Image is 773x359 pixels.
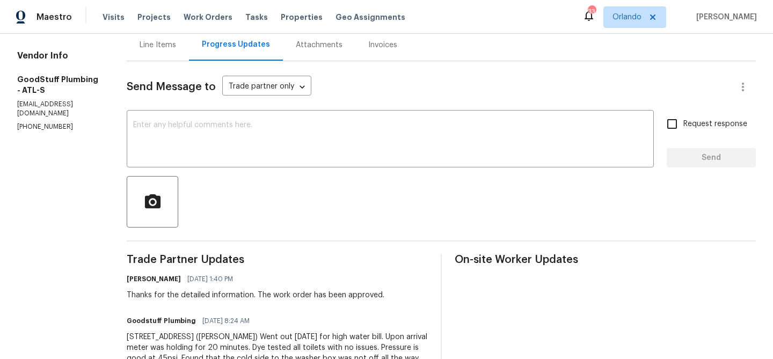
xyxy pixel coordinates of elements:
[692,12,757,23] span: [PERSON_NAME]
[588,6,595,17] div: 33
[683,119,747,130] span: Request response
[17,122,101,131] p: [PHONE_NUMBER]
[187,274,233,284] span: [DATE] 1:40 PM
[137,12,171,23] span: Projects
[127,290,384,301] div: Thanks for the detailed information. The work order has been approved.
[17,74,101,96] h5: GoodStuff Plumbing - ATL-S
[202,316,250,326] span: [DATE] 8:24 AM
[17,100,101,118] p: [EMAIL_ADDRESS][DOMAIN_NAME]
[103,12,125,23] span: Visits
[281,12,323,23] span: Properties
[127,316,196,326] h6: Goodstuff Plumbing
[368,40,397,50] div: Invoices
[184,12,232,23] span: Work Orders
[296,40,342,50] div: Attachments
[127,274,181,284] h6: [PERSON_NAME]
[612,12,641,23] span: Orlando
[37,12,72,23] span: Maestro
[127,254,428,265] span: Trade Partner Updates
[222,78,311,96] div: Trade partner only
[127,82,216,92] span: Send Message to
[140,40,176,50] div: Line Items
[17,50,101,61] h4: Vendor Info
[336,12,405,23] span: Geo Assignments
[202,39,270,50] div: Progress Updates
[455,254,756,265] span: On-site Worker Updates
[245,13,268,21] span: Tasks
